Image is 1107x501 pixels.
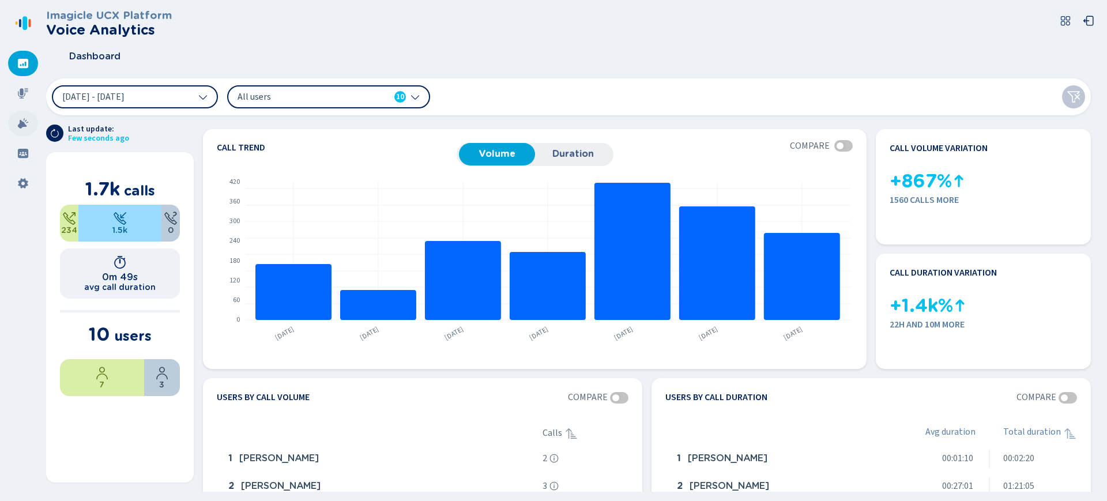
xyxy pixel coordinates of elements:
[1063,427,1077,440] div: Sorted ascending, click to sort descending
[198,92,208,101] svg: chevron-down
[95,366,109,380] svg: user-profile
[672,447,897,470] div: PATRICK WICHERT
[164,212,178,225] svg: unknown-call
[942,453,973,464] span: 00:01:10
[543,481,547,491] span: 3
[8,111,38,136] div: Alarms
[953,299,967,312] svg: kpi-up
[273,324,296,342] text: [DATE]
[229,276,240,285] text: 120
[890,143,988,153] h4: Call volume variation
[239,453,319,464] span: [PERSON_NAME]
[1067,90,1080,104] svg: funnel-disabled
[688,453,767,464] span: [PERSON_NAME]
[113,255,127,269] svg: timer
[50,129,59,138] svg: arrow-clockwise
[78,205,161,242] div: 86.55%
[459,143,535,165] button: Volume
[890,268,997,278] h4: Call duration variation
[952,174,966,188] svg: kpi-up
[217,143,457,152] h4: Call trend
[568,392,608,402] span: Compare
[17,58,29,69] svg: dashboard-filled
[69,51,121,62] span: Dashboard
[229,236,240,246] text: 240
[1003,481,1034,491] span: 01:21:05
[8,51,38,76] div: Dashboard
[229,256,240,266] text: 180
[942,481,973,491] span: 00:27:01
[241,481,321,491] span: [PERSON_NAME]
[1003,427,1077,440] div: Total duration
[890,171,952,192] span: +867%
[465,149,529,159] span: Volume
[677,481,683,491] span: 2
[224,447,538,470] div: PATRICK WICHERT
[528,324,550,342] text: [DATE]
[543,453,547,464] span: 2
[228,481,234,491] span: 2
[62,92,125,101] span: [DATE] - [DATE]
[564,427,578,440] div: Sorted ascending, click to sort descending
[541,149,605,159] span: Duration
[229,177,240,187] text: 420
[113,212,127,225] svg: telephone-inbound
[396,91,404,103] span: 10
[411,92,420,101] svg: chevron-down
[1063,427,1077,440] svg: sortAscending
[112,225,127,235] span: 1.5k
[890,295,953,317] span: +1.4k%
[543,427,628,440] div: Calls
[17,118,29,129] svg: alarm-filled
[60,359,144,396] div: 70%
[102,272,138,282] h1: 0m 49s
[68,134,129,143] span: Few seconds ago
[229,197,240,206] text: 360
[161,205,180,242] div: 0%
[1083,15,1094,27] svg: box-arrow-left
[124,182,155,199] span: calls
[99,380,104,389] span: 7
[84,282,156,292] h2: avg call duration
[535,143,611,165] button: Duration
[665,392,767,404] h4: Users by call duration
[68,125,129,134] span: Last update:
[85,178,120,200] span: 1.7k
[8,171,38,196] div: Settings
[229,216,240,226] text: 300
[443,324,465,342] text: [DATE]
[144,359,180,396] div: 30%
[1016,392,1056,402] span: Compare
[890,195,1077,205] span: 1560 calls more
[782,324,804,342] text: [DATE]
[46,22,172,38] h2: Voice Analytics
[61,225,77,235] span: 234
[62,212,76,225] svg: telephone-outbound
[8,81,38,106] div: Recordings
[690,481,769,491] span: [PERSON_NAME]
[233,295,240,305] text: 60
[925,427,976,440] span: Avg duration
[549,481,559,491] svg: info-circle
[672,475,897,498] div: Salam Semaan
[549,454,559,463] svg: info-circle
[52,85,218,108] button: [DATE] - [DATE]
[238,91,370,103] span: All users
[1003,453,1034,464] span: 00:02:20
[155,366,169,380] svg: user-profile
[564,427,578,440] svg: sortAscending
[17,88,29,99] svg: mic-fill
[228,453,232,464] span: 1
[236,315,240,325] text: 0
[1062,85,1085,108] button: Clear filters
[114,327,152,344] span: users
[890,319,1077,330] span: 22h and 10m more
[612,324,635,342] text: [DATE]
[17,148,29,159] svg: groups-filled
[697,324,720,342] text: [DATE]
[89,323,110,345] span: 10
[46,9,172,22] h3: Imagicle UCX Platform
[60,205,78,242] div: 13.45%
[1003,427,1061,440] span: Total duration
